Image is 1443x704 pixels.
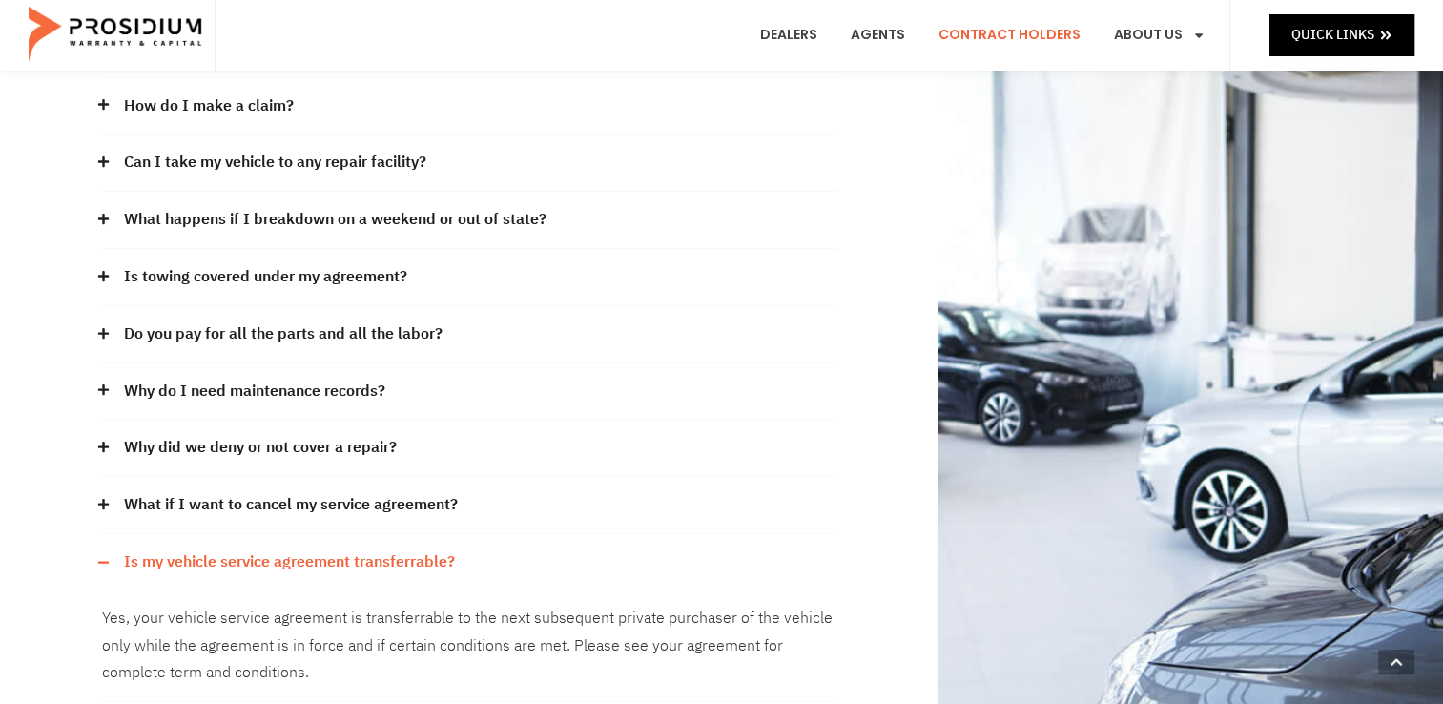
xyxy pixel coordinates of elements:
[102,306,838,363] div: Do you pay for all the parts and all the labor?
[102,534,838,590] div: Is my vehicle service agreement transferrable?
[102,249,838,306] div: Is towing covered under my agreement?
[124,321,443,348] a: Do you pay for all the parts and all the labor?
[1291,23,1374,47] span: Quick Links
[124,149,426,176] a: Can I take my vehicle to any repair facility?
[102,363,838,421] div: Why do I need maintenance records?
[124,206,546,234] a: What happens if I breakdown on a weekend or out of state?
[124,434,397,462] a: Why did we deny or not cover a repair?
[102,420,838,477] div: Why did we deny or not cover a repair?
[102,78,838,135] div: How do I make a claim?
[124,263,407,291] a: Is towing covered under my agreement?
[102,192,838,249] div: What happens if I breakdown on a weekend or out of state?
[102,135,838,192] div: Can I take my vehicle to any repair facility?
[124,491,458,519] a: What if I want to cancel my service agreement?
[1269,14,1414,55] a: Quick Links
[124,378,385,405] a: Why do I need maintenance records?
[102,590,838,702] div: Is my vehicle service agreement transferrable?
[102,477,838,534] div: What if I want to cancel my service agreement?
[124,93,294,120] a: How do I make a claim?
[124,549,455,576] a: Is my vehicle service agreement transferrable?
